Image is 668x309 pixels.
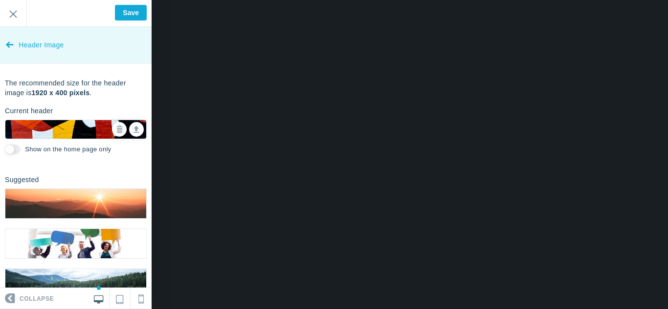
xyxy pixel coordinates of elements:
[115,5,147,21] input: Save
[5,78,147,98] p: The recommended size for the header image is .
[5,189,146,218] img: header_image_1.webp
[32,89,90,97] b: 1920 x 400 pixels
[25,145,111,154] label: Show on the home page only
[5,176,39,184] h6: Suggested
[19,27,64,63] span: Header Image
[5,269,146,298] img: header_image_3.webp
[5,229,146,258] img: header_image_2.webp
[5,107,53,115] h6: Current header
[5,115,146,144] img: header_image_19.webp
[20,288,54,309] span: Collapse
